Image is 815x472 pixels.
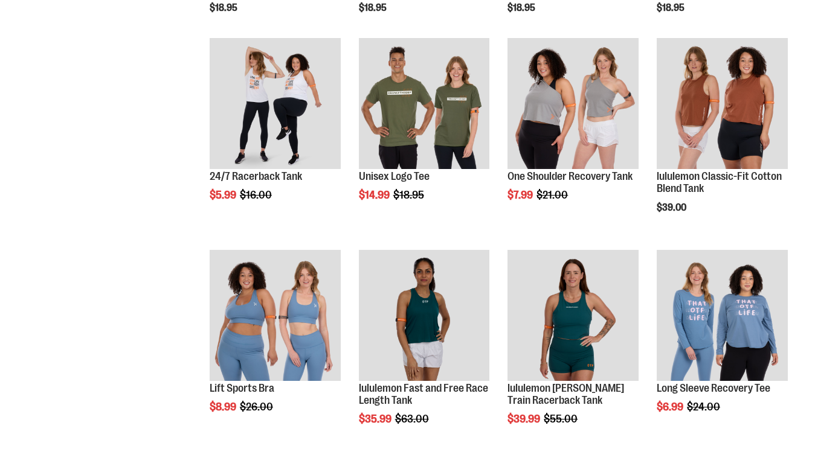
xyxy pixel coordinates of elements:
span: $14.99 [359,189,391,201]
img: lululemon Wunder Train Racerback Tank [507,250,639,381]
img: Main view of 2024 August lululemon Fast and Free Race Length Tank [359,250,490,381]
span: $8.99 [210,401,238,413]
img: Main of 2024 Covention Lift Sports Bra [210,250,341,381]
span: $6.99 [657,401,685,413]
div: product [501,32,645,232]
a: lululemon [PERSON_NAME] Train Racerback Tank [507,382,624,406]
a: Lift Sports Bra [210,382,274,394]
span: $39.99 [507,413,542,425]
a: lululemon Classic-Fit Cotton Blend Tank [657,38,788,171]
span: $55.00 [544,413,579,425]
a: Unisex Logo Tee [359,170,430,182]
div: product [353,32,496,232]
span: $26.00 [240,401,275,413]
span: $24.00 [687,401,722,413]
span: $63.00 [395,413,431,425]
a: 24/7 Racerback Tank [210,170,302,182]
div: product [651,244,794,444]
img: Unisex Logo Tee [359,38,490,169]
img: lululemon Classic-Fit Cotton Blend Tank [657,38,788,169]
div: product [204,32,347,232]
span: $18.95 [657,2,686,13]
a: Main view of One Shoulder Recovery Tank [507,38,639,171]
img: 24/7 Racerback Tank [210,38,341,169]
a: lululemon Fast and Free Race Length Tank [359,382,488,406]
span: $18.95 [359,2,388,13]
span: $16.00 [240,189,274,201]
a: lululemon Classic-Fit Cotton Blend Tank [657,170,782,194]
span: $18.95 [393,189,426,201]
span: $18.95 [210,2,239,13]
div: product [353,244,496,455]
span: $18.95 [507,2,537,13]
a: One Shoulder Recovery Tank [507,170,633,182]
img: Main of 2024 AUGUST Long Sleeve Recovery Tee [657,250,788,381]
a: Main of 2024 Covention Lift Sports Bra [210,250,341,383]
span: $39.00 [657,202,688,213]
div: product [204,244,347,444]
div: product [501,244,645,455]
div: product [651,32,794,243]
a: Main view of 2024 August lululemon Fast and Free Race Length Tank [359,250,490,383]
span: $35.99 [359,413,393,425]
a: lululemon Wunder Train Racerback Tank [507,250,639,383]
a: Main of 2024 AUGUST Long Sleeve Recovery Tee [657,250,788,383]
a: 24/7 Racerback Tank [210,38,341,171]
span: $7.99 [507,189,535,201]
img: Main view of One Shoulder Recovery Tank [507,38,639,169]
a: Unisex Logo Tee [359,38,490,171]
span: $21.00 [536,189,570,201]
a: Long Sleeve Recovery Tee [657,382,770,394]
span: $5.99 [210,189,238,201]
